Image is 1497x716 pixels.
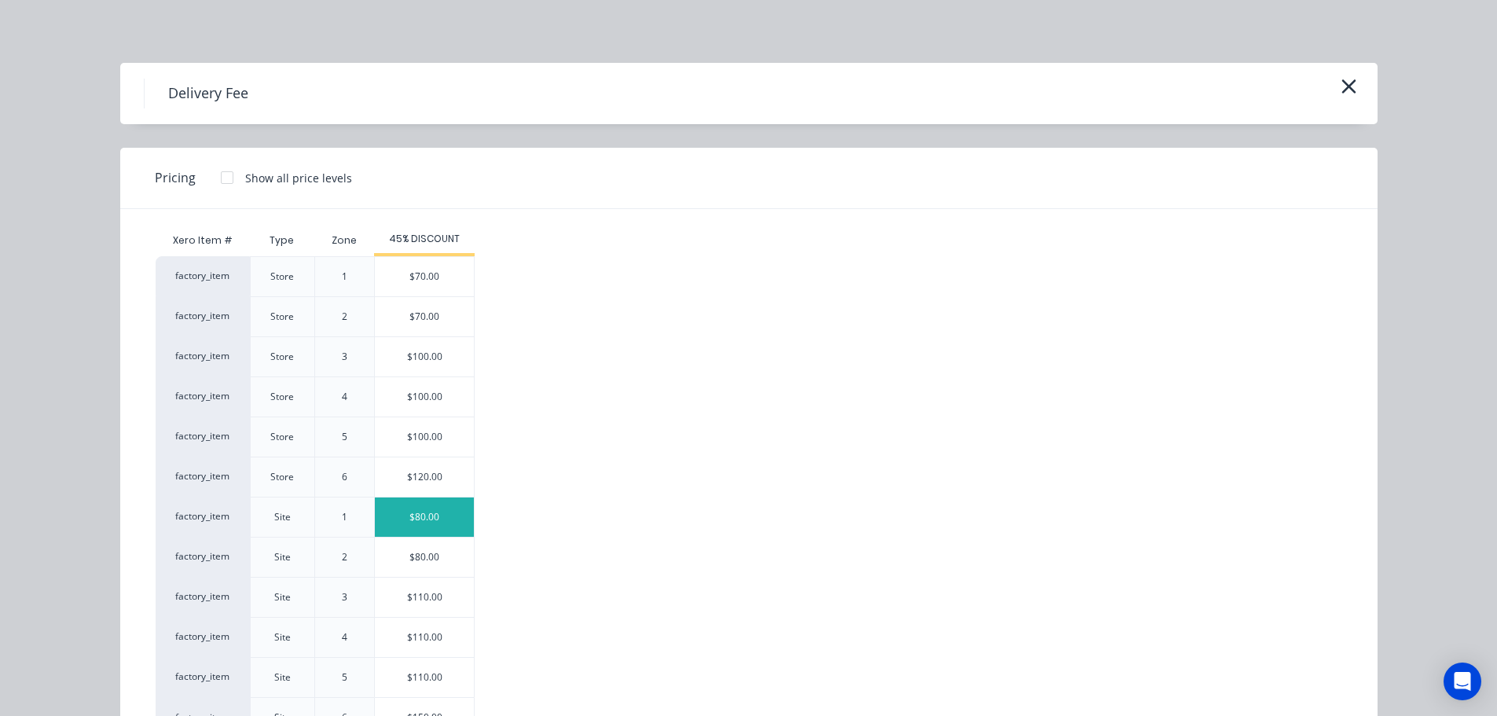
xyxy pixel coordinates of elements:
div: 1 [342,510,347,524]
div: 6 [342,470,347,484]
div: 2 [342,550,347,564]
div: Site [274,630,291,644]
div: factory_item [156,657,250,697]
div: 5 [342,430,347,444]
div: $100.00 [375,337,474,376]
div: factory_item [156,256,250,296]
div: $70.00 [375,257,474,296]
div: Store [270,350,294,364]
div: Store [270,310,294,324]
h4: Delivery Fee [144,79,272,108]
div: $100.00 [375,377,474,417]
div: factory_item [156,417,250,457]
div: 3 [342,350,347,364]
div: Show all price levels [245,170,352,186]
div: Type [257,221,306,260]
div: Site [274,510,291,524]
div: 3 [342,590,347,604]
div: 4 [342,630,347,644]
div: factory_item [156,457,250,497]
div: $110.00 [375,578,474,617]
div: Store [270,390,294,404]
div: Store [270,470,294,484]
div: Store [270,430,294,444]
div: 5 [342,670,347,685]
div: $110.00 [375,658,474,697]
div: factory_item [156,336,250,376]
div: 4 [342,390,347,404]
div: factory_item [156,617,250,657]
div: Site [274,550,291,564]
div: Store [270,270,294,284]
div: factory_item [156,537,250,577]
div: $70.00 [375,297,474,336]
div: $120.00 [375,457,474,497]
div: factory_item [156,376,250,417]
div: $100.00 [375,417,474,457]
div: $80.00 [375,538,474,577]
div: factory_item [156,497,250,537]
div: 45% DISCOUNT [374,232,475,246]
div: $80.00 [375,498,474,537]
div: 2 [342,310,347,324]
div: Site [274,670,291,685]
div: 1 [342,270,347,284]
span: Pricing [155,168,196,187]
div: Xero Item # [156,225,250,256]
div: $110.00 [375,618,474,657]
div: Open Intercom Messenger [1444,663,1481,700]
div: Site [274,590,291,604]
div: factory_item [156,577,250,617]
div: Zone [319,221,369,260]
div: factory_item [156,296,250,336]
